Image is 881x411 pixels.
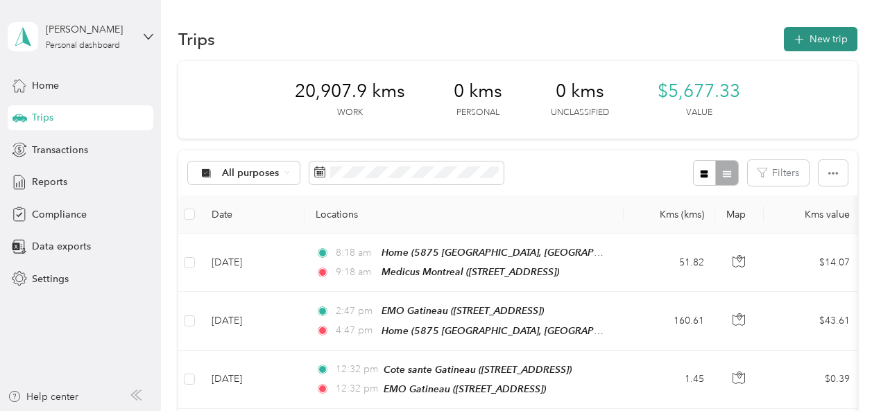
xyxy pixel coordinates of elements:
[32,272,69,286] span: Settings
[200,292,305,350] td: [DATE]
[382,266,559,277] span: Medicus Montreal ([STREET_ADDRESS])
[32,175,67,189] span: Reports
[456,107,499,119] p: Personal
[382,305,544,316] span: EMO Gatineau ([STREET_ADDRESS])
[32,207,87,222] span: Compliance
[764,234,861,292] td: $14.07
[784,27,857,51] button: New trip
[336,265,375,280] span: 9:18 am
[200,195,305,234] th: Date
[200,234,305,292] td: [DATE]
[336,381,378,396] span: 12:32 pm
[748,160,809,186] button: Filters
[32,78,59,93] span: Home
[624,234,715,292] td: 51.82
[624,195,715,234] th: Kms (kms)
[200,351,305,409] td: [DATE]
[336,362,378,377] span: 12:32 pm
[624,351,715,409] td: 1.45
[658,80,740,103] span: $5,677.33
[8,390,78,404] button: Help center
[624,292,715,350] td: 160.61
[336,245,375,261] span: 8:18 am
[178,32,215,46] h1: Trips
[803,333,881,411] iframe: Everlance-gr Chat Button Frame
[305,195,624,234] th: Locations
[46,22,132,37] div: [PERSON_NAME]
[32,239,91,254] span: Data exports
[382,325,850,337] span: Home (5875 [GEOGRAPHIC_DATA], [GEOGRAPHIC_DATA], [GEOGRAPHIC_DATA], [GEOGRAPHIC_DATA])
[556,80,604,103] span: 0 kms
[336,323,375,338] span: 4:47 pm
[384,383,546,394] span: EMO Gatineau ([STREET_ADDRESS])
[32,110,53,125] span: Trips
[32,143,88,157] span: Transactions
[384,364,572,375] span: Cote sante Gatineau ([STREET_ADDRESS])
[764,351,861,409] td: $0.39
[764,195,861,234] th: Kms value
[337,107,363,119] p: Work
[715,195,764,234] th: Map
[295,80,405,103] span: 20,907.9 kms
[46,42,120,50] div: Personal dashboard
[454,80,502,103] span: 0 kms
[382,247,850,259] span: Home (5875 [GEOGRAPHIC_DATA], [GEOGRAPHIC_DATA], [GEOGRAPHIC_DATA], [GEOGRAPHIC_DATA])
[764,292,861,350] td: $43.61
[551,107,609,119] p: Unclassified
[686,107,712,119] p: Value
[336,304,375,319] span: 2:47 pm
[222,168,280,178] span: All purposes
